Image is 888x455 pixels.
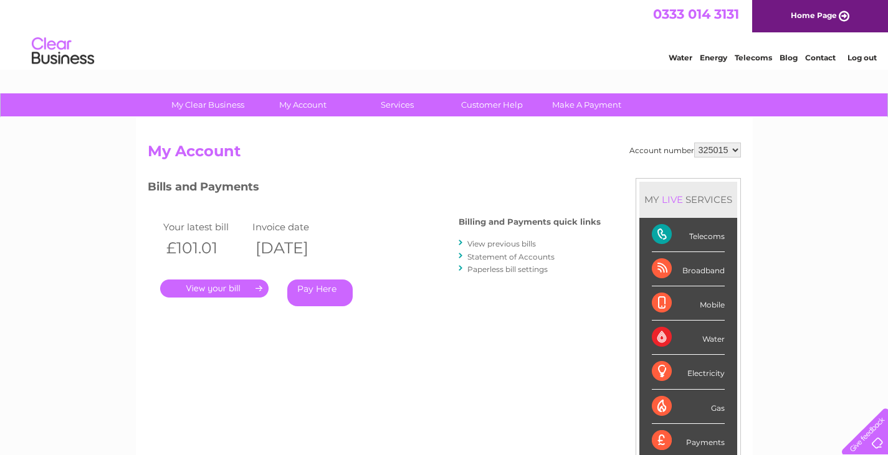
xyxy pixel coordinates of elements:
div: LIVE [659,194,685,205]
a: My Account [251,93,354,116]
a: Statement of Accounts [467,252,555,261]
a: Pay Here [287,279,353,306]
a: Log out [847,53,877,62]
h3: Bills and Payments [148,178,601,200]
h4: Billing and Payments quick links [459,217,601,227]
a: View previous bills [467,239,536,248]
a: 0333 014 3131 [653,6,739,22]
a: Paperless bill settings [467,265,548,274]
a: Contact [805,53,836,62]
div: MY SERVICES [639,182,737,217]
div: Electricity [652,355,725,389]
td: Your latest bill [160,218,250,235]
a: My Clear Business [156,93,259,116]
div: Clear Business is a trading name of Verastar Limited (registered in [GEOGRAPHIC_DATA] No. 3667643... [150,7,739,60]
img: logo.png [31,32,95,70]
a: Make A Payment [535,93,638,116]
div: Broadband [652,252,725,286]
div: Telecoms [652,218,725,252]
div: Gas [652,390,725,424]
th: [DATE] [249,235,339,261]
div: Account number [629,143,741,157]
td: Invoice date [249,218,339,235]
th: £101.01 [160,235,250,261]
a: Customer Help [441,93,543,116]
div: Water [652,321,725,355]
a: Blog [780,53,798,62]
div: Mobile [652,286,725,321]
a: Telecoms [735,53,772,62]
a: Energy [700,53,727,62]
h2: My Account [148,143,741,166]
a: Services [346,93,449,116]
a: Water [669,53,692,62]
a: . [160,279,269,298]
